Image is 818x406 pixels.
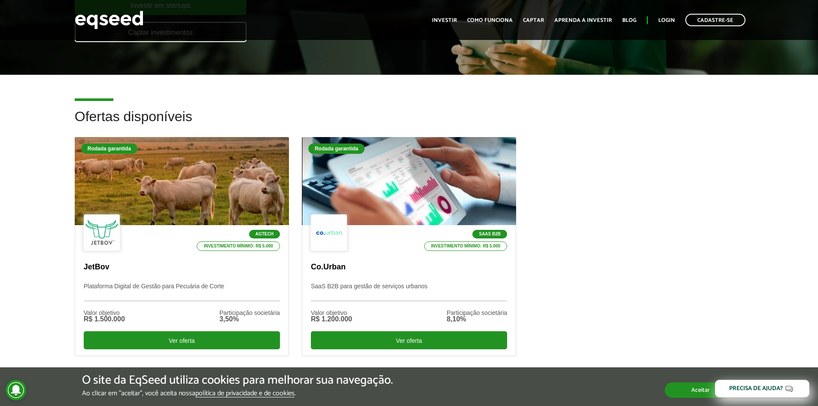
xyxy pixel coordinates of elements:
[84,331,280,349] div: Ver oferta
[622,18,636,23] a: Blog
[195,390,295,397] a: política de privacidade e de cookies
[75,9,143,31] img: EqSeed
[81,143,137,154] div: Rodada garantida
[432,18,457,23] a: Investir
[219,310,280,316] div: Participação societária
[472,230,507,238] p: SaaS B2B
[665,382,736,398] button: Aceitar
[84,316,125,323] div: R$ 1.500.000
[554,18,612,23] a: Aprenda a investir
[658,18,675,23] a: Login
[84,310,125,316] div: Valor objetivo
[311,331,507,349] div: Ver oferta
[302,137,516,356] a: Rodada garantida SaaS B2B Investimento mínimo: R$ 5.000 Co.Urban SaaS B2B para gestão de serviços...
[311,263,507,272] p: Co.Urban
[75,137,289,356] a: Rodada garantida Agtech Investimento mínimo: R$ 5.000 JetBov Plataforma Digital de Gestão para Pe...
[82,389,393,397] p: Ao clicar em "aceitar", você aceita nossa .
[311,310,352,316] div: Valor objetivo
[447,310,507,316] div: Participação societária
[685,14,745,26] a: Cadastre-se
[84,263,280,272] p: JetBov
[249,230,280,238] p: Agtech
[311,316,352,323] div: R$ 1.200.000
[84,283,280,301] p: Plataforma Digital de Gestão para Pecuária de Corte
[82,374,393,387] h5: O site da EqSeed utiliza cookies para melhorar sua navegação.
[424,241,508,251] p: Investimento mínimo: R$ 5.000
[308,143,365,154] div: Rodada garantida
[447,316,507,323] div: 8,10%
[467,18,513,23] a: Como funciona
[523,18,544,23] a: Captar
[311,283,507,301] p: SaaS B2B para gestão de serviços urbanos
[197,241,280,251] p: Investimento mínimo: R$ 5.000
[75,109,744,137] h2: Ofertas disponíveis
[219,316,280,323] div: 3,50%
